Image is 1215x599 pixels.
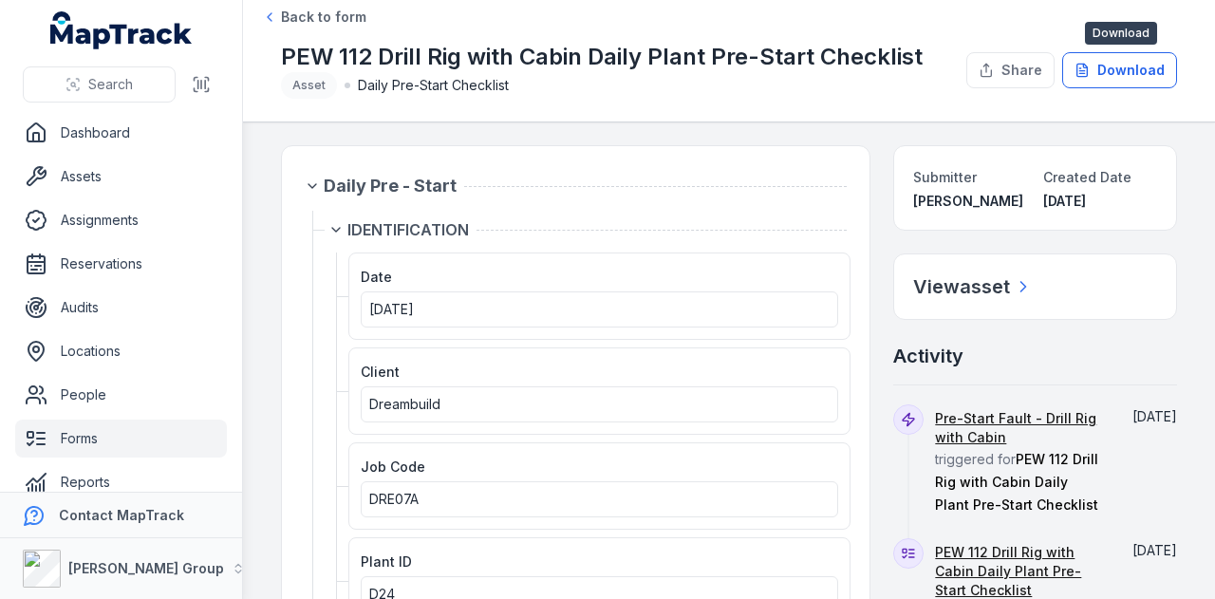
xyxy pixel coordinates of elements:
[15,463,227,501] a: Reports
[369,491,419,507] span: DRE07A
[15,114,227,152] a: Dashboard
[88,75,133,94] span: Search
[324,173,457,199] span: Daily Pre - Start
[361,269,392,285] span: Date
[1043,169,1131,185] span: Created Date
[347,218,469,241] span: IDENTIFICATION
[59,507,184,523] strong: Contact MapTrack
[913,273,1033,300] a: Viewasset
[281,42,923,72] h1: PEW 112 Drill Rig with Cabin Daily Plant Pre-Start Checklist
[361,459,425,475] span: Job Code
[358,76,509,95] span: Daily Pre-Start Checklist
[935,410,1105,513] span: triggered for
[50,11,193,49] a: MapTrack
[369,301,414,317] span: [DATE]
[15,376,227,414] a: People
[1043,193,1086,209] time: 18/08/2025, 7:29:40 am
[15,332,227,370] a: Locations
[15,201,227,239] a: Assignments
[262,8,366,27] a: Back to form
[913,193,1023,209] span: [PERSON_NAME]
[1062,52,1177,88] button: Download
[1132,408,1177,424] span: [DATE]
[15,158,227,196] a: Assets
[15,245,227,283] a: Reservations
[369,301,414,317] time: 18/08/2025, 12:00:00 am
[913,169,977,185] span: Submitter
[23,66,176,103] button: Search
[281,8,366,27] span: Back to form
[913,273,1010,300] h2: View asset
[966,52,1055,88] button: Share
[935,451,1098,513] span: PEW 112 Drill Rig with Cabin Daily Plant Pre-Start Checklist
[935,409,1105,447] a: Pre-Start Fault - Drill Rig with Cabin
[1085,22,1157,45] span: Download
[1132,408,1177,424] time: 18/08/2025, 7:29:40 am
[281,72,337,99] div: Asset
[15,289,227,327] a: Audits
[1043,193,1086,209] span: [DATE]
[15,420,227,458] a: Forms
[1132,542,1177,558] span: [DATE]
[369,396,440,412] span: Dreambuild
[68,560,224,576] strong: [PERSON_NAME] Group
[361,553,412,570] span: Plant ID
[361,364,400,380] span: Client
[893,343,963,369] h2: Activity
[1132,542,1177,558] time: 18/08/2025, 7:29:40 am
